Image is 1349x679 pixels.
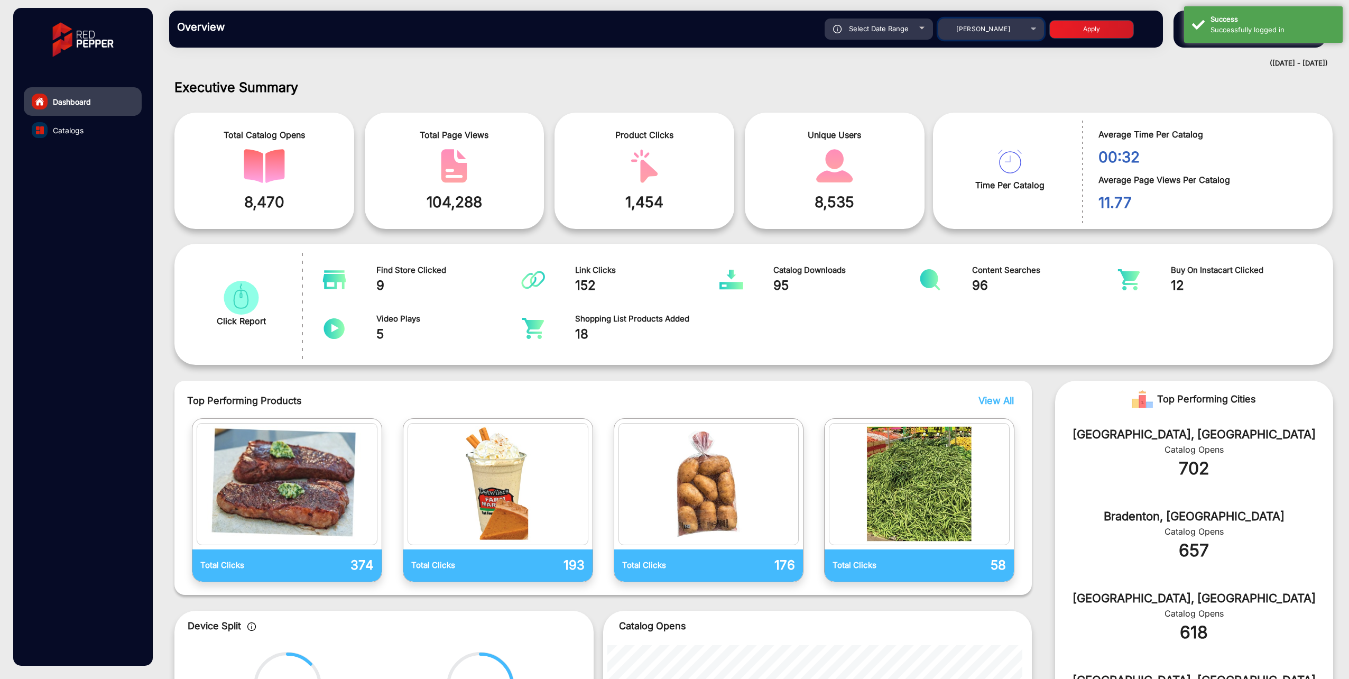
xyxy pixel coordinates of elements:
span: Product Clicks [562,129,726,141]
span: 9 [376,276,522,295]
img: catalog [521,269,545,290]
span: Dashboard [53,96,91,107]
img: catalog [244,149,285,183]
img: icon [833,25,842,33]
span: Device Split [188,620,241,631]
img: Rank image [1132,389,1153,410]
img: catalog [200,426,374,542]
p: 193 [498,556,585,575]
p: 176 [708,556,795,575]
img: vmg-logo [45,13,121,66]
span: 5 [376,325,522,344]
button: Apply [1049,20,1134,39]
span: View All [978,395,1014,406]
span: 8,470 [182,191,346,213]
img: catalog [814,149,855,183]
span: Catalogs [53,125,84,136]
div: 702 [1071,456,1317,481]
p: Total Clicks [200,559,287,572]
span: [PERSON_NAME] [956,25,1010,33]
img: catalog [322,318,346,339]
span: 12 [1171,276,1316,295]
img: catalog [36,126,44,134]
span: Video Plays [376,313,522,325]
p: Catalog Opens [619,619,1016,633]
div: 618 [1071,620,1317,645]
span: 1,454 [562,191,726,213]
span: Top Performing Cities [1157,389,1256,410]
span: Unique Users [753,129,917,141]
div: Successfully logged in [1211,25,1335,35]
div: ([DATE] - [DATE]) [159,58,1328,69]
span: Average Page Views Per Catalog [1098,173,1317,186]
span: 152 [575,276,720,295]
div: [GEOGRAPHIC_DATA], [GEOGRAPHIC_DATA] [1071,426,1317,443]
span: Click Report [217,315,266,327]
img: catalog [624,149,665,183]
img: catalog [433,149,475,183]
span: 96 [972,276,1117,295]
img: catalog [411,426,585,542]
div: Catalog Opens [1071,443,1317,456]
img: home [35,97,44,106]
p: Total Clicks [622,559,709,572]
span: Catalog Downloads [773,264,919,277]
img: icon [247,622,256,631]
p: Total Clicks [411,559,498,572]
div: [GEOGRAPHIC_DATA], [GEOGRAPHIC_DATA] [1071,590,1317,607]
span: Total Catalog Opens [182,129,346,141]
span: 11.77 [1098,191,1317,214]
img: catalog [220,281,262,315]
img: catalog [998,150,1022,173]
span: 00:32 [1098,146,1317,168]
span: Top Performing Products [187,393,824,408]
img: catalog [1117,269,1141,290]
img: catalog [832,426,1006,542]
span: Buy On Instacart Clicked [1171,264,1316,277]
a: Catalogs [24,116,142,144]
img: catalog [622,426,796,542]
div: Catalog Opens [1071,607,1317,620]
span: 8,535 [753,191,917,213]
span: 18 [575,325,720,344]
img: catalog [918,269,942,290]
div: 657 [1071,538,1317,563]
div: Success [1211,14,1335,25]
button: View All [976,393,1011,408]
h3: Overview [177,21,325,33]
span: Content Searches [972,264,1117,277]
a: Dashboard [24,87,142,116]
span: Total Page Views [373,129,537,141]
img: catalog [322,269,346,290]
img: catalog [719,269,743,290]
span: Average Time Per Catalog [1098,128,1317,141]
span: Shopping List Products Added [575,313,720,325]
p: Total Clicks [833,559,919,572]
span: 104,288 [373,191,537,213]
img: catalog [521,318,545,339]
div: Catalog Opens [1071,525,1317,538]
div: Bradenton, [GEOGRAPHIC_DATA] [1071,508,1317,525]
span: Find Store Clicked [376,264,522,277]
span: 95 [773,276,919,295]
p: 58 [919,556,1006,575]
p: 374 [287,556,374,575]
h1: Executive Summary [174,79,1333,95]
span: Select Date Range [849,24,909,33]
span: Link Clicks [575,264,720,277]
